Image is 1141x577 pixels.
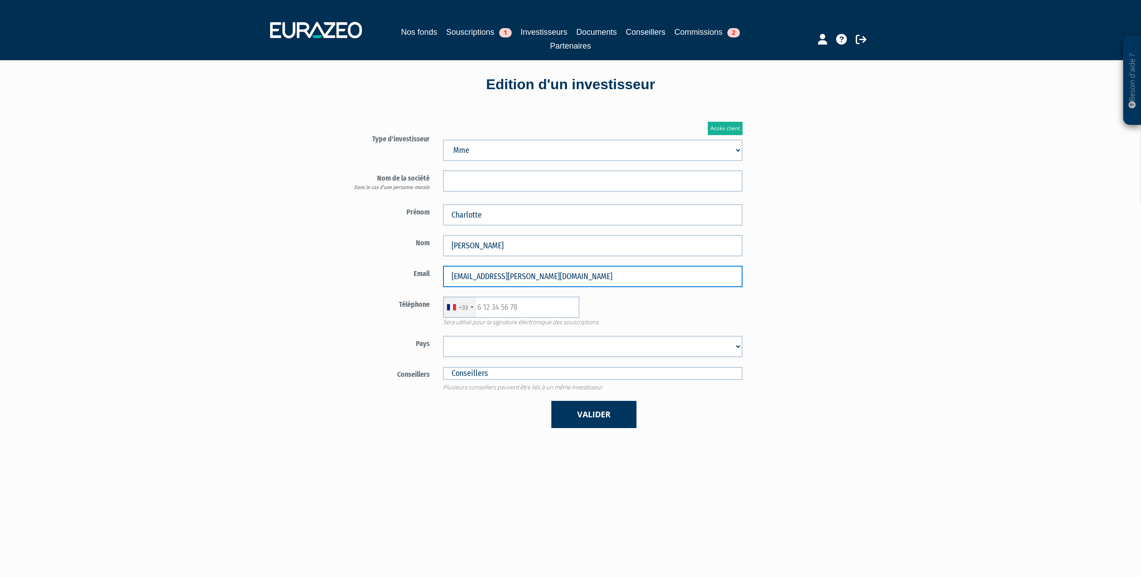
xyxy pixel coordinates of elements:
[443,297,476,317] div: France: +33
[401,26,437,38] a: Nos fonds
[332,336,436,349] label: Pays
[316,74,825,95] div: Edition d'un investisseur
[332,170,436,191] label: Nom de la société
[551,401,636,428] button: Valider
[436,318,749,326] span: Sera utilisé pour la signature électronique des souscriptions
[626,26,665,38] a: Conseillers
[708,122,743,135] a: Accès client
[459,303,468,312] div: +33
[270,22,362,38] img: 1732889491-logotype_eurazeo_blanc_rvb.png
[339,184,430,191] div: Dans le cas d’une personne morale
[443,297,579,318] input: 6 12 34 56 78
[332,266,436,279] label: Email
[550,40,591,52] a: Partenaires
[1127,41,1137,121] p: Besoin d'aide ?
[332,131,436,144] label: Type d'investisseur
[576,26,617,38] a: Documents
[332,367,436,380] label: Conseillers
[436,383,749,392] span: Plusieurs conseillers peuvent être liés à un même investisseur
[727,28,740,37] span: 2
[446,26,512,38] a: Souscriptions1
[499,28,512,37] span: 1
[332,235,436,248] label: Nom
[521,26,567,40] a: Investisseurs
[332,204,436,218] label: Prénom
[332,297,436,310] label: Téléphone
[674,26,740,38] a: Commissions2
